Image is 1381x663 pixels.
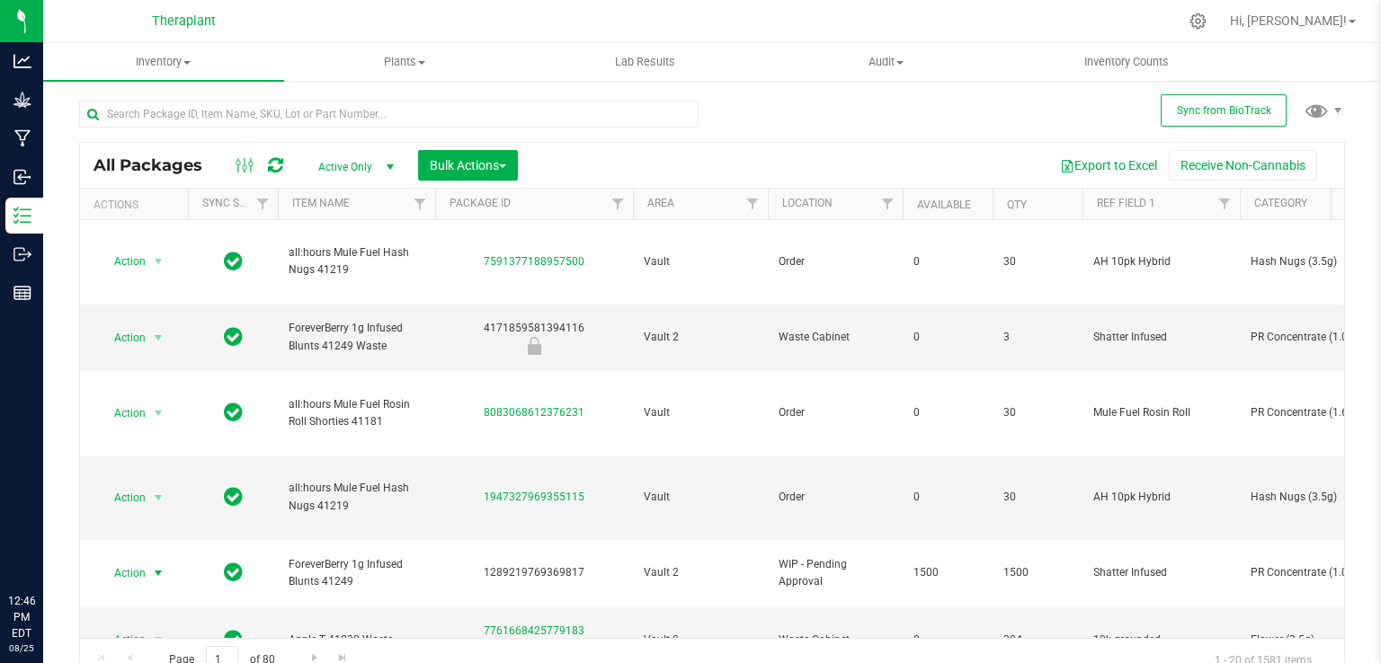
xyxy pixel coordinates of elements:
span: Theraplant [152,13,216,29]
span: ForeverBerry 1g Infused Blunts 41249 [289,556,424,590]
span: 394 [1003,632,1072,649]
a: 8083068612376231 [484,406,584,419]
p: 12:46 PM EDT [8,593,35,641]
a: Available [917,199,971,211]
span: Vault [644,253,757,270]
a: Filter [603,189,633,219]
span: 30 [1003,489,1072,506]
div: 4171859581394116 [432,320,636,355]
a: Item Name [292,197,350,209]
a: Filter [248,189,278,219]
button: Sync from BioTrack [1161,94,1287,127]
a: 7761668425779183 [484,624,584,637]
button: Bulk Actions [418,150,518,181]
span: select [147,561,170,586]
span: Plants [285,54,524,70]
span: Mule Fuel Rosin Roll [1093,404,1229,421]
a: Location [782,197,833,209]
span: Inventory [43,54,284,70]
a: Area [647,197,674,209]
a: Plants [284,43,525,81]
div: Newly Received [432,337,636,355]
a: 7591377188957500 [484,255,584,268]
a: Lab Results [525,43,766,81]
span: all:hours Mule Fuel Rosin Roll Shorties 41181 [289,396,424,430]
span: all:hours Mule Fuel Hash Nugs 41219 [289,480,424,514]
span: Inventory Counts [1060,54,1193,70]
iframe: Resource center [18,519,72,573]
span: 30 [1003,253,1072,270]
span: Action [98,485,147,510]
a: Inventory Counts [1006,43,1247,81]
span: Vault 2 [644,632,757,649]
inline-svg: Inventory [13,207,31,225]
span: Action [98,401,147,426]
span: all:hours Mule Fuel Hash Nugs 41219 [289,244,424,278]
span: select [147,325,170,350]
span: Order [779,489,892,506]
inline-svg: Grow [13,91,31,109]
inline-svg: Analytics [13,52,31,70]
span: Sync from BioTrack [1177,104,1271,117]
span: select [147,485,170,510]
div: Manage settings [1187,13,1209,30]
a: Filter [1210,189,1240,219]
span: Vault [644,489,757,506]
span: Lab Results [591,54,699,70]
a: 1947327969355115 [484,491,584,503]
a: Ref Field 1 [1097,197,1155,209]
span: Vault 2 [644,329,757,346]
a: Filter [873,189,903,219]
div: 1289219769369817 [432,564,636,581]
span: In Sync [224,484,243,509]
a: Category [1254,197,1307,209]
a: Filter [405,189,435,219]
span: All Packages [94,155,220,175]
span: Order [779,404,892,421]
span: In Sync [224,249,243,274]
span: 0 [913,632,982,649]
span: Vault [644,404,757,421]
span: Shatter Infused [1093,564,1229,581]
a: Inventory [43,43,284,81]
span: Action [98,627,147,652]
span: WIP - Pending Approval [779,556,892,590]
button: Receive Non-Cannabis [1169,150,1317,181]
span: Order [779,253,892,270]
span: 30 [1003,404,1072,421]
span: 1500 [1003,564,1072,581]
inline-svg: Inbound [13,168,31,186]
span: In Sync [224,324,243,349]
span: 1500 [913,564,982,581]
span: Hi, [PERSON_NAME]! [1230,13,1347,28]
p: 08/25 [8,641,35,655]
button: Export to Excel [1048,150,1169,181]
span: ForeverBerry 1g Infused Blunts 41249 Waste [289,320,424,354]
span: Vault 2 [644,564,757,581]
span: Apple T 41230 Waste [289,632,424,649]
span: Waste Cabinet [779,329,892,346]
input: Search Package ID, Item Name, SKU, Lot or Part Number... [79,101,699,128]
a: Filter [738,189,768,219]
span: Bulk Actions [430,158,506,172]
inline-svg: Reports [13,284,31,302]
span: AH 10pk Hybrid [1093,489,1229,506]
span: 0 [913,253,982,270]
span: In Sync [224,400,243,425]
span: 0 [913,404,982,421]
span: select [147,627,170,652]
span: AH 10pk Hybrid [1093,253,1229,270]
inline-svg: Manufacturing [13,129,31,147]
span: Shatter Infused [1093,329,1229,346]
span: select [147,249,170,274]
span: In Sync [224,627,243,652]
inline-svg: Outbound [13,245,31,263]
a: Audit [765,43,1006,81]
span: Action [98,561,147,586]
a: Package ID [450,197,511,209]
a: Qty [1007,199,1027,211]
span: Audit [766,54,1005,70]
span: In Sync [224,560,243,585]
span: Waste Cabinet [779,632,892,649]
span: 0 [913,489,982,506]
